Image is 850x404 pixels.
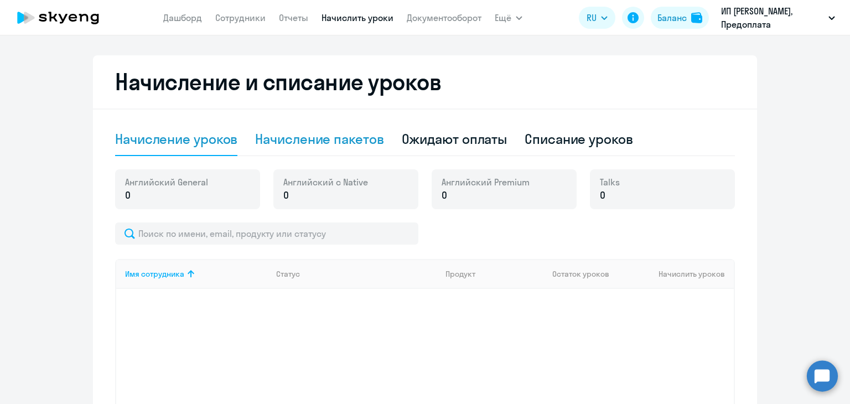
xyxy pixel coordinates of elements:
[402,130,507,148] div: Ожидают оплаты
[255,130,383,148] div: Начисление пакетов
[445,269,475,279] div: Продукт
[600,188,605,203] span: 0
[283,188,289,203] span: 0
[691,12,702,23] img: balance
[276,269,437,279] div: Статус
[721,4,824,31] p: ИП [PERSON_NAME], Предоплата
[495,11,511,24] span: Ещё
[322,12,393,23] a: Начислить уроки
[442,176,530,188] span: Английский Premium
[495,7,522,29] button: Ещё
[445,269,544,279] div: Продукт
[600,176,620,188] span: Talks
[115,69,735,95] h2: Начисление и списание уроков
[215,12,266,23] a: Сотрудники
[125,188,131,203] span: 0
[125,269,267,279] div: Имя сотрудника
[651,7,709,29] button: Балансbalance
[442,188,447,203] span: 0
[115,222,418,245] input: Поиск по имени, email, продукту или статусу
[407,12,481,23] a: Документооборот
[552,269,621,279] div: Остаток уроков
[125,176,208,188] span: Английский General
[125,269,184,279] div: Имя сотрудника
[657,11,687,24] div: Баланс
[283,176,368,188] span: Английский с Native
[587,11,597,24] span: RU
[579,7,615,29] button: RU
[716,4,841,31] button: ИП [PERSON_NAME], Предоплата
[552,269,609,279] span: Остаток уроков
[621,259,734,289] th: Начислить уроков
[279,12,308,23] a: Отчеты
[163,12,202,23] a: Дашборд
[525,130,633,148] div: Списание уроков
[115,130,237,148] div: Начисление уроков
[276,269,300,279] div: Статус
